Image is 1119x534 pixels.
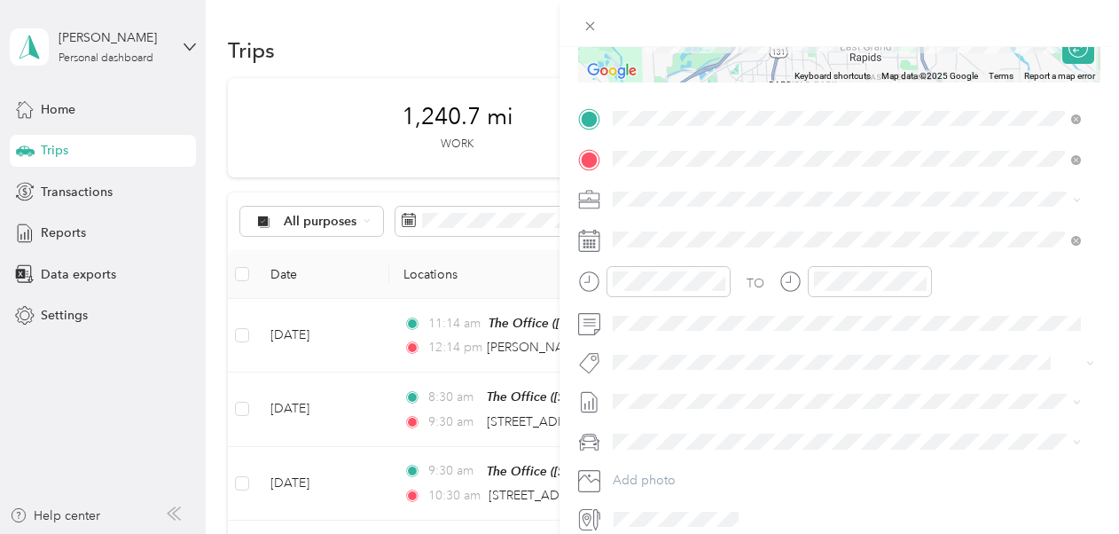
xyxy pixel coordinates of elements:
[1020,435,1119,534] iframe: Everlance-gr Chat Button Frame
[583,59,641,82] img: Google
[606,468,1100,493] button: Add photo
[747,274,764,293] div: TO
[989,71,1013,81] a: Terms (opens in new tab)
[1024,71,1095,81] a: Report a map error
[881,71,978,81] span: Map data ©2025 Google
[794,70,871,82] button: Keyboard shortcuts
[583,59,641,82] a: Open this area in Google Maps (opens a new window)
